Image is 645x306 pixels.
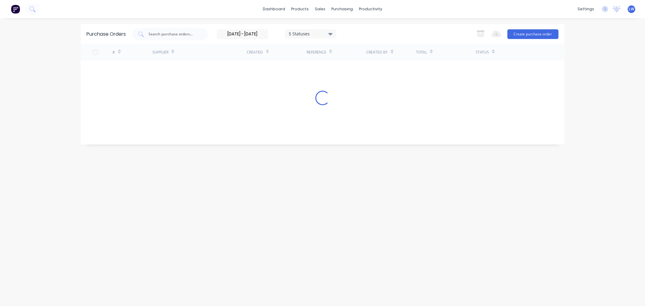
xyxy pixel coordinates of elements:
[11,5,20,14] img: Factory
[307,50,326,55] div: Reference
[356,5,385,14] div: productivity
[112,50,115,55] div: #
[148,31,198,37] input: Search purchase orders...
[87,31,126,38] div: Purchase Orders
[476,50,489,55] div: Status
[366,50,388,55] div: Created By
[575,5,597,14] div: settings
[629,6,634,12] span: LW
[260,5,288,14] a: dashboard
[288,5,312,14] div: products
[328,5,356,14] div: purchasing
[507,29,559,39] button: Create purchase order
[217,30,268,39] input: Order Date
[416,50,427,55] div: Total
[289,31,332,37] div: 5 Statuses
[312,5,328,14] div: sales
[152,50,168,55] div: Supplier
